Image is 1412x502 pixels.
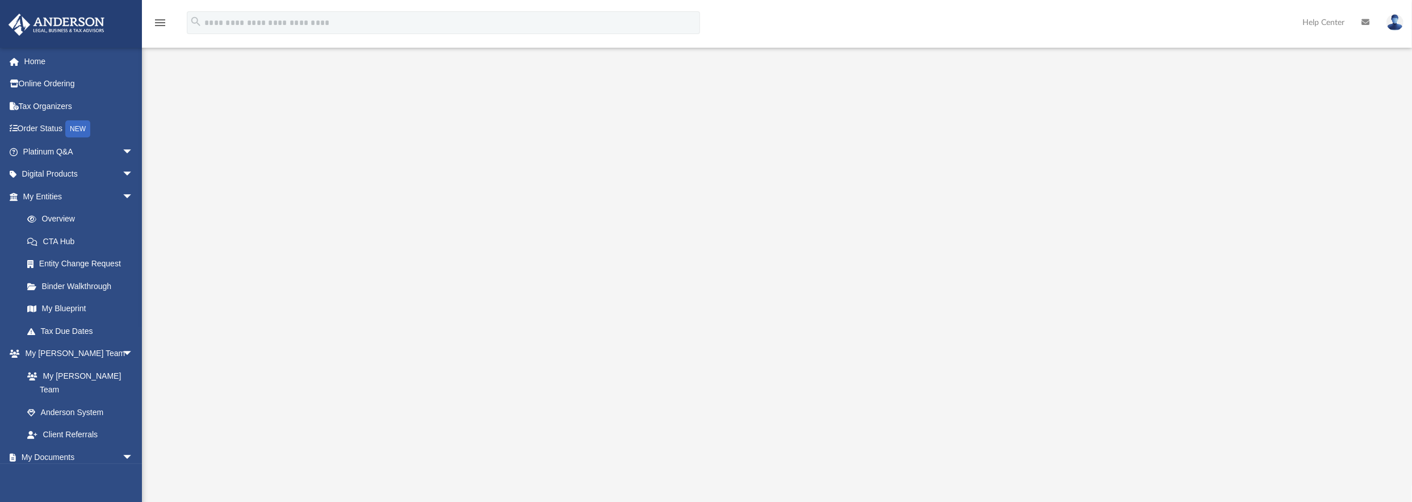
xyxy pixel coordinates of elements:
a: CTA Hub [16,230,150,253]
a: My [PERSON_NAME] Teamarrow_drop_down [8,342,145,365]
a: Online Ordering [8,73,150,95]
a: Order StatusNEW [8,118,150,141]
i: menu [153,16,167,30]
span: arrow_drop_down [122,163,145,186]
img: User Pic [1386,14,1403,31]
span: arrow_drop_down [122,185,145,208]
img: Anderson Advisors Platinum Portal [5,14,108,36]
a: Digital Productsarrow_drop_down [8,163,150,186]
a: My [PERSON_NAME] Team [16,365,139,401]
span: arrow_drop_down [122,446,145,469]
a: Binder Walkthrough [16,275,150,298]
a: Platinum Q&Aarrow_drop_down [8,140,150,163]
span: arrow_drop_down [122,342,145,366]
a: Client Referrals [16,424,145,446]
a: Home [8,50,150,73]
a: menu [153,22,167,30]
span: arrow_drop_down [122,140,145,164]
a: My Entitiesarrow_drop_down [8,185,150,208]
a: Tax Organizers [8,95,150,118]
i: search [190,15,202,28]
a: My Blueprint [16,298,145,320]
a: Overview [16,208,150,231]
a: Anderson System [16,401,145,424]
a: My Documentsarrow_drop_down [8,446,145,468]
a: Tax Due Dates [16,320,150,342]
a: Entity Change Request [16,253,150,275]
div: NEW [65,120,90,137]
